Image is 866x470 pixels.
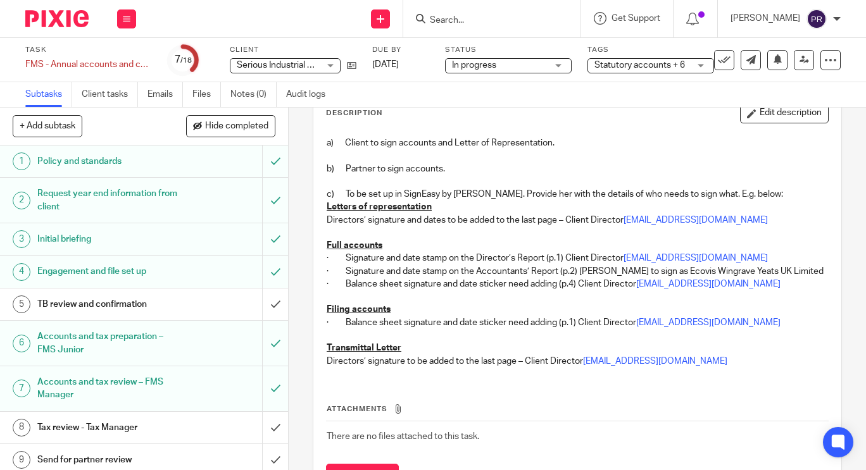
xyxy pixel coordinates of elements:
label: Client [230,45,356,55]
span: Attachments [327,405,387,412]
p: Directors’ signature and dates to be added to the last page – Client Director [327,214,828,226]
p: b) Partner to sign accounts. [327,163,828,175]
p: · Balance sheet signature and date sticker need adding (p.4) Client Director [327,278,828,290]
label: Tags [587,45,714,55]
a: Files [192,82,221,107]
h1: Send for partner review [37,450,179,469]
u: Full accounts [327,241,382,250]
div: 9 [13,451,30,469]
a: Audit logs [286,82,335,107]
h1: Accounts and tax review – FMS Manager [37,373,179,405]
span: Serious Industrial Motion Simulators UK Ltd [237,61,408,70]
div: 4 [13,263,30,281]
p: c) To be set up in SignEasy by [PERSON_NAME]. Provide her with the details of who needs to sign w... [327,188,828,201]
p: [PERSON_NAME] [731,12,800,25]
img: svg%3E [806,9,827,29]
span: In progress [452,61,496,70]
div: 7 [13,380,30,397]
label: Due by [372,45,429,55]
a: Client tasks [82,82,138,107]
u: Transmittal Letter [327,343,401,352]
span: There are no files attached to this task. [327,432,479,441]
a: Notes (0) [230,82,277,107]
div: 6 [13,335,30,352]
button: Edit description [740,103,829,123]
div: 7 [175,53,192,67]
div: 8 [13,419,30,436]
div: FMS - Annual accounts and corporation tax - September 2024 [25,58,152,71]
input: Search [429,15,543,27]
u: Filing accounts [327,305,391,314]
a: [EMAIL_ADDRESS][DOMAIN_NAME] [636,280,781,288]
h1: Tax review - Tax Manager [37,418,179,437]
div: 2 [13,192,30,209]
p: · Signature and date stamp on the Accountants’ Report (p.2) [PERSON_NAME] to sign as Ecovis Wingr... [327,265,828,278]
a: [EMAIL_ADDRESS][DOMAIN_NAME] [636,318,781,327]
h1: TB review and confirmation [37,295,179,314]
h1: Engagement and file set up [37,262,179,281]
button: + Add subtask [13,115,82,137]
h1: Accounts and tax preparation – FMS Junior [37,327,179,359]
a: Subtasks [25,82,72,107]
p: a) Client to sign accounts and Letter of Representation. [327,137,828,149]
span: Get Support [612,14,660,23]
a: [EMAIL_ADDRESS][DOMAIN_NAME] [624,254,768,263]
p: Description [326,108,382,118]
h1: Request year end information from client [37,184,179,216]
div: 1 [13,152,30,170]
h1: Policy and standards [37,152,179,171]
a: [EMAIL_ADDRESS][DOMAIN_NAME] [583,357,727,366]
h1: Initial briefing [37,230,179,249]
span: [DATE] [372,60,399,69]
div: FMS - Annual accounts and corporation tax - [DATE] [25,58,152,71]
div: 3 [13,230,30,248]
span: Statutory accounts + 6 [594,61,685,70]
label: Task [25,45,152,55]
p: Directors’ signature to be added to the last page – Client Director [327,355,828,368]
a: Emails [147,82,183,107]
label: Status [445,45,572,55]
u: Letters of representation [327,202,432,211]
button: Hide completed [186,115,275,137]
div: 5 [13,295,30,313]
p: · Balance sheet signature and date sticker need adding (p.1) Client Director [327,316,828,329]
span: Hide completed [205,121,268,132]
img: Pixie [25,10,89,27]
small: /18 [180,57,192,64]
p: · Signature and date stamp on the Director’s Report (p.1) Client Director [327,252,828,264]
a: [EMAIL_ADDRESS][DOMAIN_NAME] [624,216,768,225]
